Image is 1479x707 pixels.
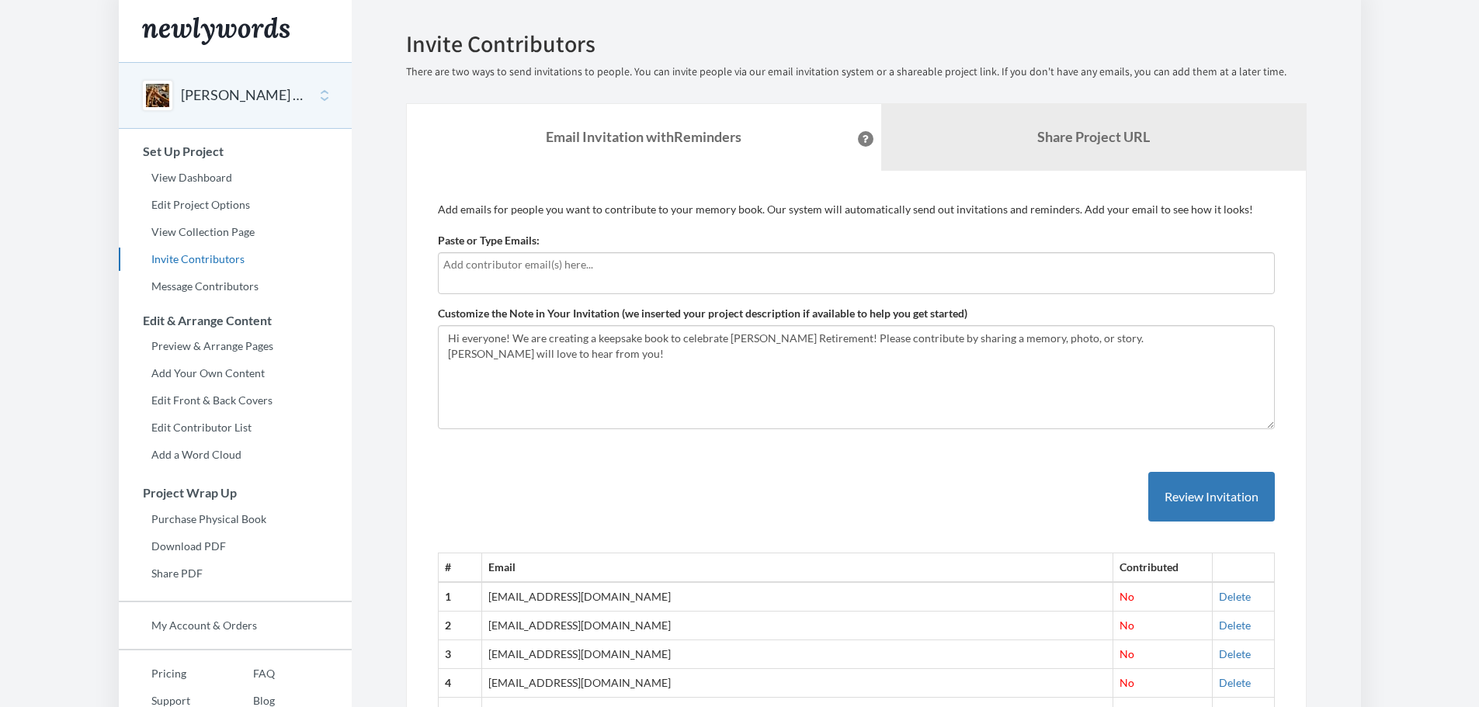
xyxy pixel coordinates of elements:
span: No [1120,676,1134,689]
th: 1 [438,582,481,611]
img: Newlywords logo [142,17,290,45]
a: Invite Contributors [119,248,352,271]
a: Share PDF [119,562,352,585]
a: Delete [1219,676,1251,689]
h3: Edit & Arrange Content [120,314,352,328]
p: There are two ways to send invitations to people. You can invite people via our email invitation ... [406,64,1307,80]
a: My Account & Orders [119,614,352,637]
th: 4 [438,669,481,698]
a: Add Your Own Content [119,362,352,385]
a: Edit Front & Back Covers [119,389,352,412]
label: Paste or Type Emails: [438,233,540,248]
a: Delete [1219,619,1251,632]
a: Delete [1219,590,1251,603]
a: FAQ [220,662,275,685]
input: Add contributor email(s) here... [443,256,1269,273]
a: Add a Word Cloud [119,443,352,466]
a: View Dashboard [119,166,352,189]
a: Delete [1219,647,1251,660]
h2: Invite Contributors [406,31,1307,57]
span: No [1120,619,1134,632]
a: Edit Project Options [119,193,352,217]
textarea: Hi everyone! We are creating a keepsake book to celebrate [PERSON_NAME] Retirement! Please contri... [438,325,1275,429]
h3: Set Up Project [120,144,352,158]
th: Contributed [1113,553,1212,582]
th: Email [481,553,1113,582]
a: Edit Contributor List [119,416,352,439]
a: Download PDF [119,535,352,558]
td: [EMAIL_ADDRESS][DOMAIN_NAME] [481,669,1113,698]
button: [PERSON_NAME] Retirement Gift [181,85,307,106]
p: Add emails for people you want to contribute to your memory book. Our system will automatically s... [438,202,1275,217]
span: No [1120,647,1134,660]
th: 3 [438,640,481,669]
span: No [1120,590,1134,603]
a: Message Contributors [119,275,352,298]
th: 2 [438,612,481,640]
a: View Collection Page [119,220,352,244]
td: [EMAIL_ADDRESS][DOMAIN_NAME] [481,582,1113,611]
td: [EMAIL_ADDRESS][DOMAIN_NAME] [481,612,1113,640]
label: Customize the Note in Your Invitation (we inserted your project description if available to help ... [438,306,967,321]
b: Share Project URL [1037,128,1150,145]
a: Preview & Arrange Pages [119,334,352,358]
a: Purchase Physical Book [119,508,352,531]
a: Pricing [119,662,220,685]
h3: Project Wrap Up [120,486,352,500]
strong: Email Invitation with Reminders [546,128,741,145]
th: # [438,553,481,582]
td: [EMAIL_ADDRESS][DOMAIN_NAME] [481,640,1113,669]
button: Review Invitation [1148,472,1275,522]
